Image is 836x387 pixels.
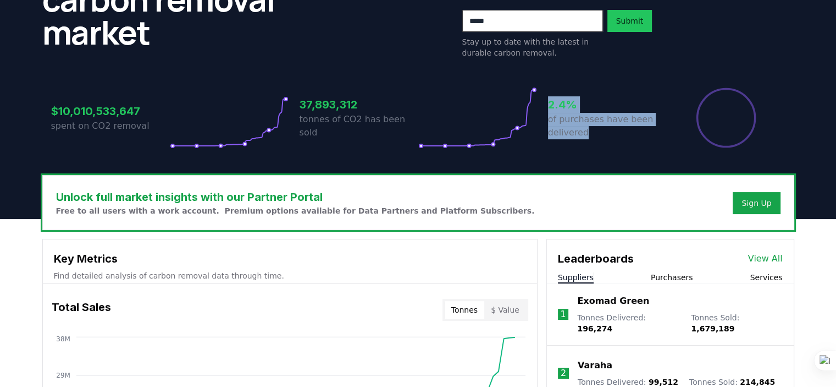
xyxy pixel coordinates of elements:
[577,295,649,308] a: Exomad Green
[52,299,111,321] h3: Total Sales
[445,301,484,319] button: Tonnes
[558,250,634,267] h3: Leaderboards
[558,272,594,283] button: Suppliers
[548,96,667,113] h3: 2.4%
[741,198,771,209] a: Sign Up
[560,308,566,321] p: 1
[649,378,678,386] span: 99,512
[300,96,418,113] h3: 37,893,312
[695,87,757,149] div: Percentage of sales delivered
[691,324,734,333] span: 1,679,189
[56,335,70,343] tspan: 38M
[607,10,652,32] button: Submit
[691,312,782,334] p: Tonnes Sold :
[300,113,418,139] p: tonnes of CO2 has been sold
[748,252,783,265] a: View All
[577,312,680,334] p: Tonnes Delivered :
[51,103,170,119] h3: $10,010,533,647
[56,205,535,216] p: Free to all users with a work account. Premium options available for Data Partners and Platform S...
[56,189,535,205] h3: Unlock full market insights with our Partner Portal
[462,36,603,58] p: Stay up to date with the latest in durable carbon removal.
[578,359,612,372] a: Varaha
[750,272,782,283] button: Services
[56,372,70,379] tspan: 29M
[484,301,526,319] button: $ Value
[740,378,775,386] span: 214,845
[54,270,526,281] p: Find detailed analysis of carbon removal data through time.
[548,113,667,139] p: of purchases have been delivered
[651,272,693,283] button: Purchasers
[561,367,566,380] p: 2
[577,324,612,333] span: 196,274
[733,192,780,214] button: Sign Up
[54,250,526,267] h3: Key Metrics
[51,119,170,133] p: spent on CO2 removal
